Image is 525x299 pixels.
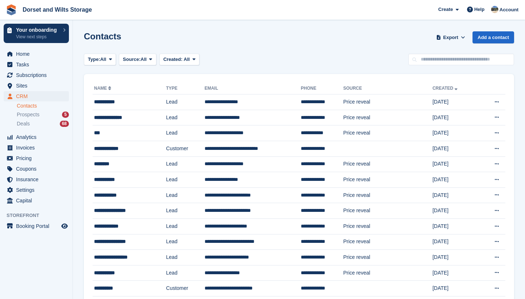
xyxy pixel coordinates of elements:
a: menu [4,132,69,142]
a: Preview store [60,222,69,230]
td: Price reveal [343,94,432,110]
a: Your onboarding View next steps [4,24,69,43]
td: [DATE] [432,110,479,125]
td: Price reveal [343,172,432,188]
td: Lead [166,250,205,265]
td: Customer [166,281,205,296]
td: Lead [166,94,205,110]
button: Created: All [159,54,199,66]
td: [DATE] [432,281,479,296]
td: Price reveal [343,250,432,265]
td: Lead [166,187,205,203]
span: Insurance [16,174,60,185]
span: Coupons [16,164,60,174]
a: Name [94,86,113,91]
a: menu [4,195,69,206]
td: [DATE] [432,218,479,234]
span: Settings [16,185,60,195]
span: Deals [17,120,30,127]
button: Source: All [119,54,156,66]
a: menu [4,91,69,101]
a: menu [4,185,69,195]
th: Source [343,83,432,94]
h1: Contacts [84,31,121,41]
td: Lead [166,172,205,188]
td: Price reveal [343,110,432,125]
td: [DATE] [432,172,479,188]
span: All [100,56,106,63]
p: Your onboarding [16,27,59,32]
p: View next steps [16,34,59,40]
td: [DATE] [432,156,479,172]
td: Lead [166,156,205,172]
td: Price reveal [343,156,432,172]
span: All [141,56,147,63]
td: Lead [166,110,205,125]
span: Type: [88,56,100,63]
td: Price reveal [343,203,432,219]
span: Export [443,34,458,41]
td: [DATE] [432,187,479,203]
td: [DATE] [432,265,479,281]
span: Pricing [16,153,60,163]
span: Created: [163,57,183,62]
td: [DATE] [432,141,479,156]
td: Lead [166,125,205,141]
span: Sites [16,81,60,91]
span: Prospects [17,111,39,118]
td: [DATE] [432,125,479,141]
img: Ben Chick [491,6,498,13]
a: menu [4,81,69,91]
td: Price reveal [343,265,432,281]
div: 5 [62,112,69,118]
span: Capital [16,195,60,206]
th: Type [166,83,205,94]
button: Type: All [84,54,116,66]
a: Prospects 5 [17,111,69,119]
span: Subscriptions [16,70,60,80]
td: Customer [166,141,205,156]
a: menu [4,153,69,163]
span: Create [438,6,453,13]
span: Home [16,49,60,59]
td: Price reveal [343,234,432,250]
div: 68 [60,121,69,127]
td: Lead [166,234,205,250]
a: menu [4,164,69,174]
span: Storefront [7,212,73,219]
td: Lead [166,203,205,219]
a: menu [4,70,69,80]
img: stora-icon-8386f47178a22dfd0bd8f6a31ec36ba5ce8667c1dd55bd0f319d3a0aa187defe.svg [6,4,17,15]
span: Invoices [16,143,60,153]
td: [DATE] [432,203,479,219]
a: menu [4,174,69,185]
td: Price reveal [343,125,432,141]
a: menu [4,59,69,70]
span: Tasks [16,59,60,70]
a: menu [4,49,69,59]
span: Analytics [16,132,60,142]
a: menu [4,221,69,231]
a: Created [432,86,459,91]
a: Dorset and Wilts Storage [20,4,95,16]
td: [DATE] [432,234,479,250]
a: Add a contact [472,31,514,43]
td: [DATE] [432,94,479,110]
span: Source: [123,56,140,63]
td: Price reveal [343,218,432,234]
td: Lead [166,218,205,234]
td: Lead [166,265,205,281]
a: menu [4,143,69,153]
a: Deals 68 [17,120,69,128]
a: Contacts [17,102,69,109]
th: Email [205,83,301,94]
button: Export [435,31,467,43]
span: Booking Portal [16,221,60,231]
span: All [184,57,190,62]
span: CRM [16,91,60,101]
td: Price reveal [343,187,432,203]
td: [DATE] [432,250,479,265]
span: Help [474,6,485,13]
span: Account [499,6,518,13]
th: Phone [301,83,343,94]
